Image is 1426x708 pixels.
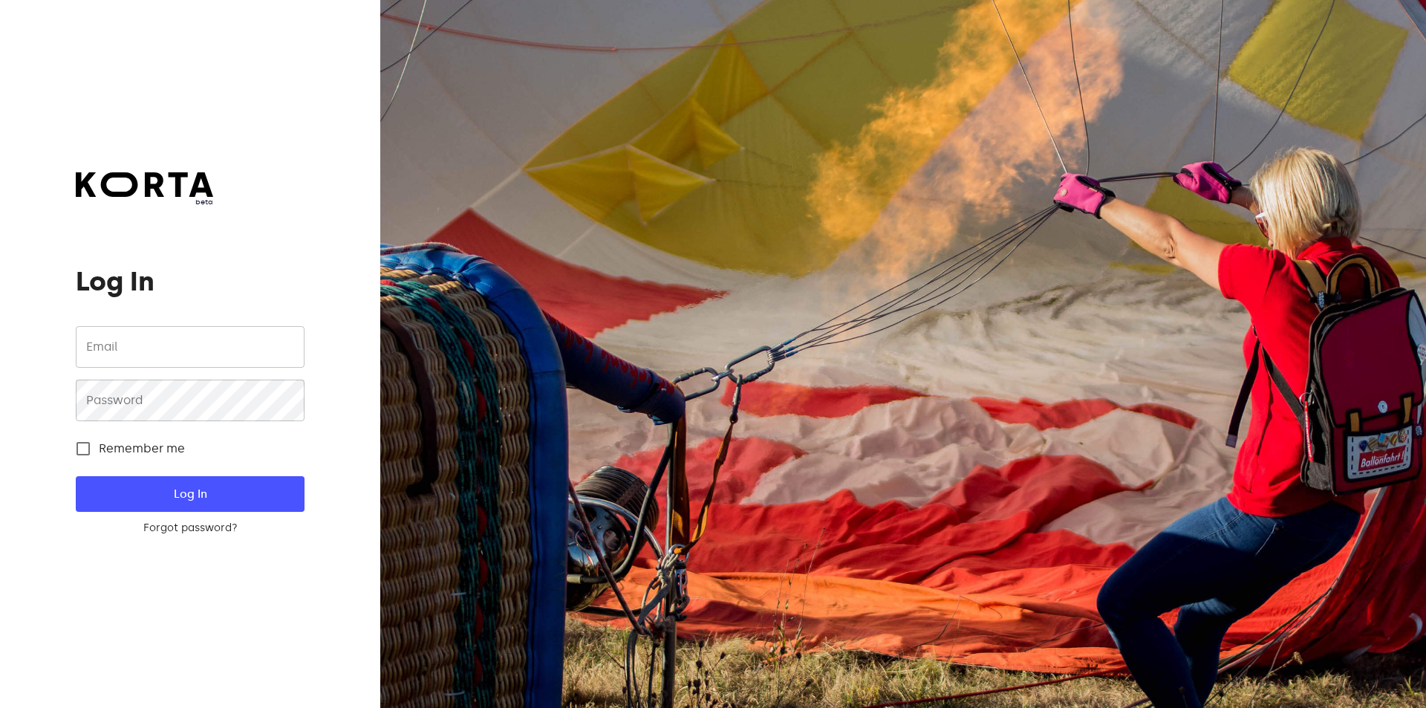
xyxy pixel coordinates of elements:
[76,476,304,512] button: Log In
[76,267,304,296] h1: Log In
[76,172,213,197] img: Korta
[76,197,213,207] span: beta
[76,521,304,536] a: Forgot password?
[100,484,280,504] span: Log In
[76,172,213,207] a: beta
[99,440,185,458] span: Remember me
